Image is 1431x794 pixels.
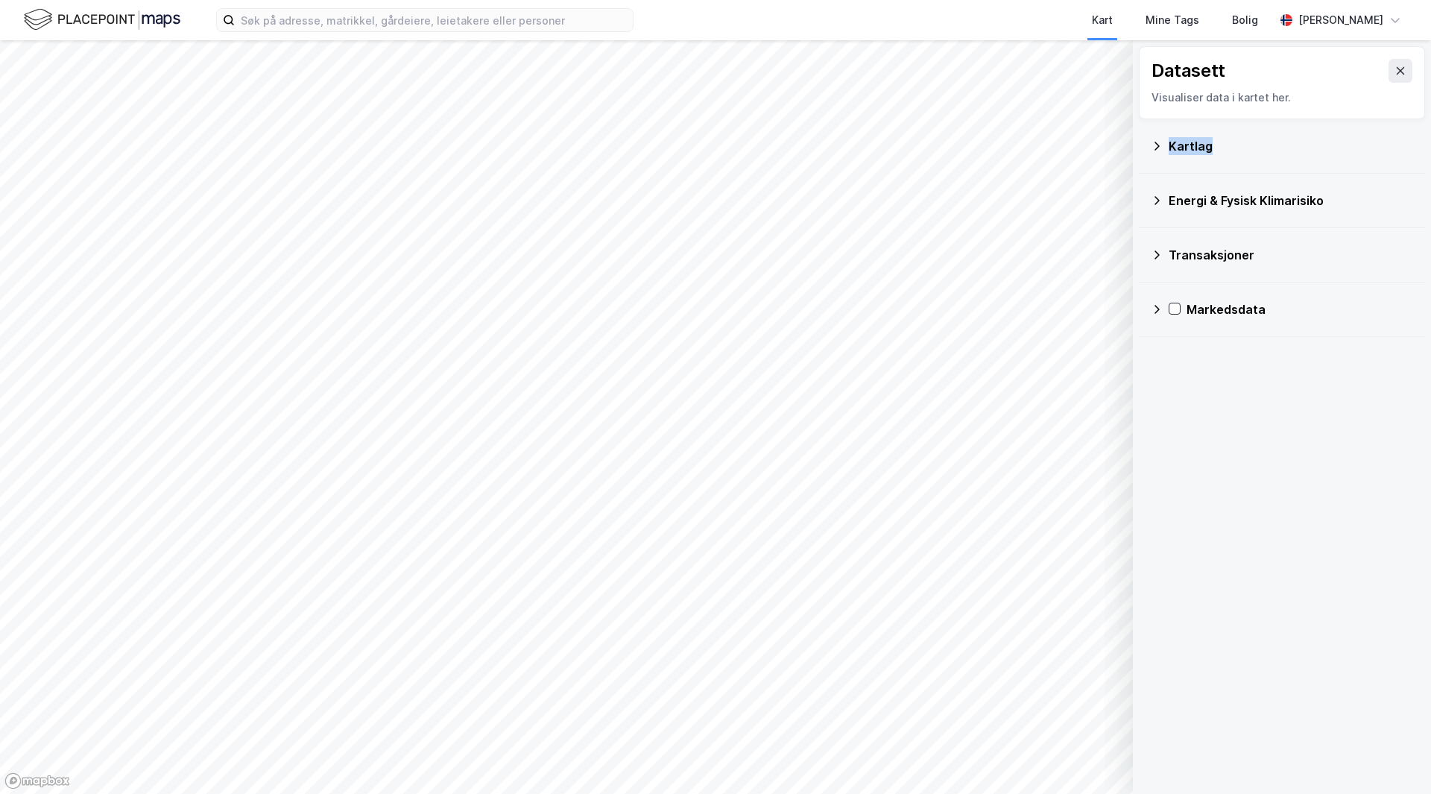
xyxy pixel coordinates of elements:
div: Datasett [1152,59,1225,83]
iframe: Chat Widget [1356,722,1431,794]
input: Søk på adresse, matrikkel, gårdeiere, leietakere eller personer [235,9,633,31]
img: logo.f888ab2527a4732fd821a326f86c7f29.svg [24,7,180,33]
div: Kartlag [1169,137,1413,155]
a: Mapbox homepage [4,772,70,790]
div: Markedsdata [1187,300,1413,318]
div: Mine Tags [1146,11,1199,29]
div: Energi & Fysisk Klimarisiko [1169,192,1413,209]
div: Bolig [1232,11,1258,29]
div: Kart [1092,11,1113,29]
div: [PERSON_NAME] [1298,11,1383,29]
div: Transaksjoner [1169,246,1413,264]
div: Visualiser data i kartet her. [1152,89,1412,107]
